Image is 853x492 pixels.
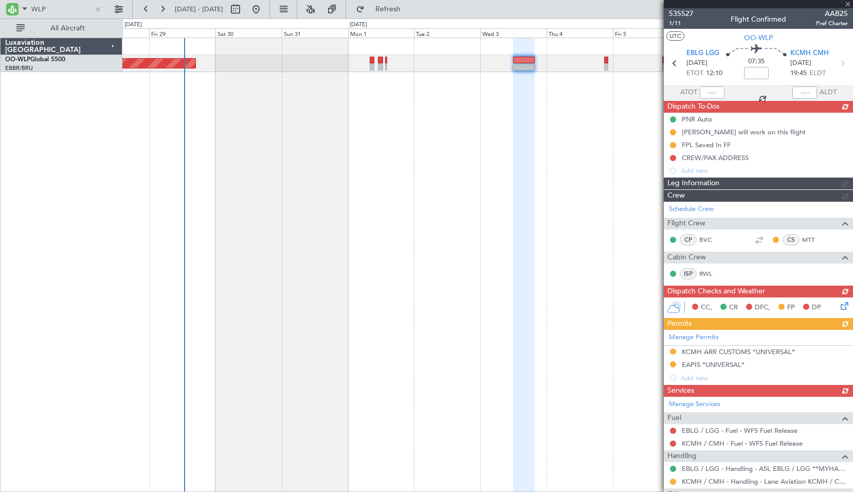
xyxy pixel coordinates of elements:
[820,87,837,98] span: ALDT
[790,48,829,59] span: KCMH CMH
[680,87,697,98] span: ATOT
[282,28,348,38] div: Sun 31
[816,19,848,28] span: Pref Charter
[790,58,811,68] span: [DATE]
[669,19,694,28] span: 1/11
[816,8,848,19] span: AAB25
[666,31,684,41] button: UTC
[351,1,413,17] button: Refresh
[367,6,410,13] span: Refresh
[547,28,613,38] div: Thu 4
[5,57,30,63] span: OO-WLP
[11,20,112,37] button: All Aircraft
[350,21,367,29] div: [DATE]
[748,57,765,67] span: 07:35
[744,32,773,43] span: OO-WLP
[5,57,65,63] a: OO-WLPGlobal 5500
[790,68,807,79] span: 19:45
[175,5,223,14] span: [DATE] - [DATE]
[480,28,547,38] div: Wed 3
[348,28,414,38] div: Mon 1
[686,68,703,79] span: ETOT
[414,28,480,38] div: Tue 2
[27,25,108,32] span: All Aircraft
[731,14,786,25] div: Flight Confirmed
[215,28,282,38] div: Sat 30
[686,48,719,59] span: EBLG LGG
[706,68,722,79] span: 12:10
[149,28,215,38] div: Fri 29
[669,8,694,19] span: 535527
[809,68,826,79] span: ELDT
[5,64,33,72] a: EBBR/BRU
[686,58,707,68] span: [DATE]
[124,21,142,29] div: [DATE]
[613,28,679,38] div: Fri 5
[31,2,90,17] input: A/C (Reg. or Type)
